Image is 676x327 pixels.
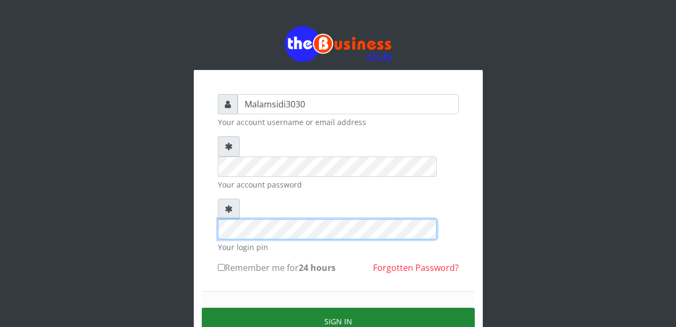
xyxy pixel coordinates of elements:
[373,262,459,274] a: Forgotten Password?
[299,262,336,274] b: 24 hours
[218,261,336,274] label: Remember me for
[238,94,459,114] input: Username or email address
[218,179,459,190] small: Your account password
[218,242,459,253] small: Your login pin
[218,264,225,271] input: Remember me for24 hours
[218,116,459,128] small: Your account username or email address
